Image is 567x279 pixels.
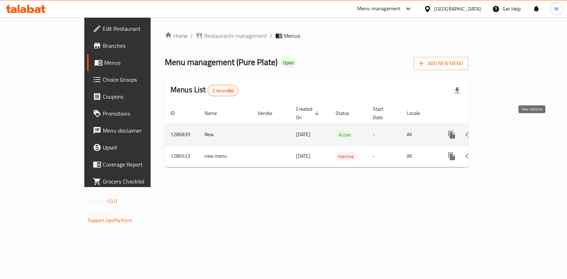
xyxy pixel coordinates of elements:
[170,85,238,96] h2: Menus List
[87,156,179,173] a: Coverage Report
[103,126,173,135] span: Menu disclaimer
[270,31,273,40] li: /
[106,197,117,206] span: 1.0.0
[196,31,267,40] a: Restaurants management
[208,87,238,94] span: 2 record(s)
[414,57,468,70] button: Add New Menu
[367,124,401,145] td: -
[280,60,297,66] span: Open
[460,148,477,165] button: Change Status
[87,20,179,37] a: Edit Restaurant
[373,105,393,122] span: Start Date
[438,103,517,124] th: Actions
[170,109,184,117] span: ID
[554,5,558,13] span: M
[419,59,463,68] span: Add New Menu
[103,92,173,101] span: Coupons
[460,126,477,143] button: Change Status
[296,130,310,139] span: [DATE]
[87,139,179,156] a: Upsell
[336,109,359,117] span: Status
[87,54,179,71] a: Menus
[336,152,357,161] span: Inactive
[443,148,460,165] button: more
[296,105,321,122] span: Created On
[88,209,120,218] span: Get support on:
[87,122,179,139] a: Menu disclaimer
[443,126,460,143] button: more
[434,5,481,13] div: [GEOGRAPHIC_DATA]
[401,145,438,167] td: All
[103,177,173,186] span: Grocery Checklist
[103,109,173,118] span: Promotions
[199,145,252,167] td: new menu
[87,88,179,105] a: Coupons
[407,109,429,117] span: Locale
[258,109,282,117] span: Vendor
[336,152,357,161] div: Inactive
[204,109,226,117] span: Name
[103,41,173,50] span: Branches
[284,31,300,40] span: Menus
[103,75,173,84] span: Choice Groups
[296,151,310,161] span: [DATE]
[190,31,193,40] li: /
[103,143,173,152] span: Upsell
[208,85,238,96] div: Total records count
[87,37,179,54] a: Branches
[199,124,252,145] td: New
[87,105,179,122] a: Promotions
[401,124,438,145] td: All
[367,145,401,167] td: -
[87,71,179,88] a: Choice Groups
[165,31,468,40] nav: breadcrumb
[103,24,173,33] span: Edit Restaurant
[357,5,401,13] div: Menu-management
[165,103,517,167] table: enhanced table
[165,145,199,167] td: 1286522
[103,160,173,169] span: Coverage Report
[204,31,267,40] span: Restaurants management
[88,216,133,225] a: Support.OpsPlatform
[449,82,466,99] div: Export file
[87,173,179,190] a: Grocery Checklist
[88,197,105,206] span: Version:
[165,124,199,145] td: 1286839
[104,58,173,67] span: Menus
[336,131,354,139] span: Active
[165,54,277,70] span: Menu management ( Pure Plate )
[280,59,297,67] div: Open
